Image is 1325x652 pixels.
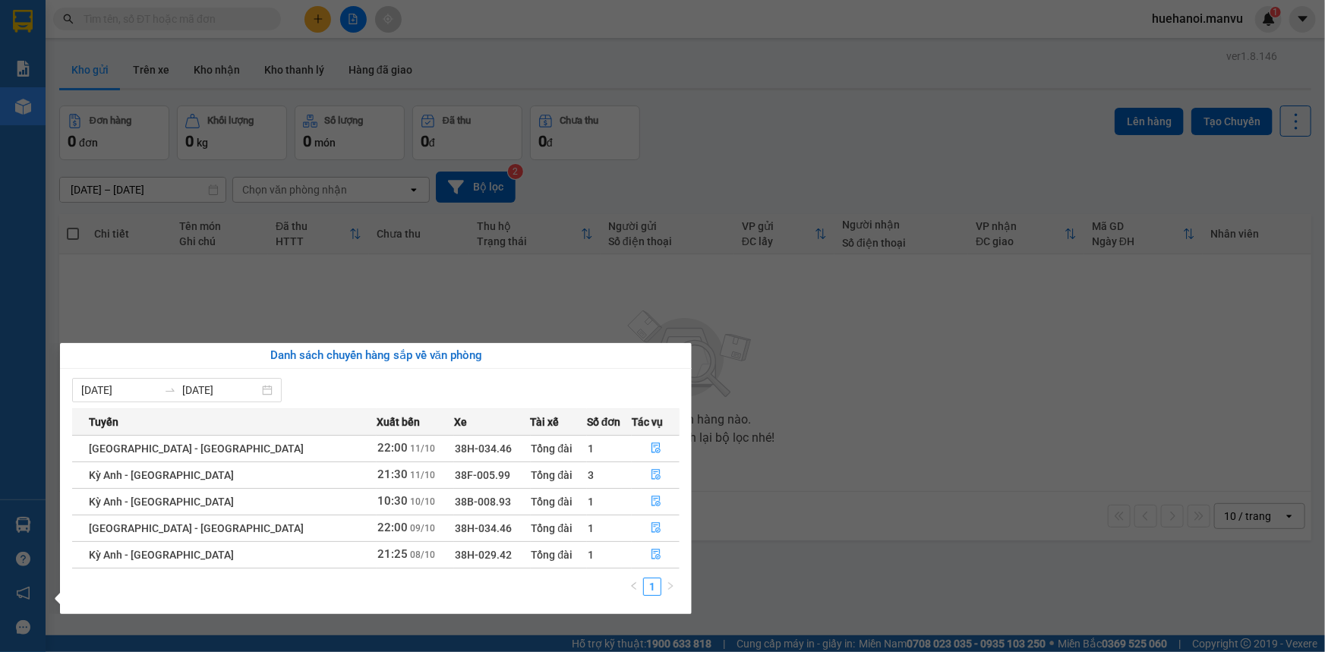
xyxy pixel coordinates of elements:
[89,443,304,455] span: [GEOGRAPHIC_DATA] - [GEOGRAPHIC_DATA]
[89,414,118,430] span: Tuyến
[661,578,680,596] button: right
[661,578,680,596] li: Next Page
[455,496,511,508] span: 38B-008.93
[588,443,594,455] span: 1
[377,547,408,561] span: 21:25
[410,550,435,560] span: 08/10
[633,543,679,567] button: file-done
[89,496,234,508] span: Kỳ Anh - [GEOGRAPHIC_DATA]
[377,414,420,430] span: Xuất bến
[89,549,234,561] span: Kỳ Anh - [GEOGRAPHIC_DATA]
[410,470,435,480] span: 11/10
[651,496,661,508] span: file-done
[625,578,643,596] button: left
[532,520,586,537] div: Tổng đài
[164,384,176,396] span: to
[72,347,680,365] div: Danh sách chuyến hàng sắp về văn phòng
[377,521,408,534] span: 22:00
[633,436,679,461] button: file-done
[410,443,435,454] span: 11/10
[633,463,679,487] button: file-done
[532,546,586,563] div: Tổng đài
[588,549,594,561] span: 1
[81,382,158,398] input: Từ ngày
[532,467,586,483] div: Tổng đài
[666,581,675,591] span: right
[455,469,510,481] span: 38F-005.99
[588,522,594,534] span: 1
[588,469,594,481] span: 3
[625,578,643,596] li: Previous Page
[651,522,661,534] span: file-done
[455,443,512,455] span: 38H-034.46
[633,490,679,514] button: file-done
[531,414,560,430] span: Tài xế
[454,414,467,430] span: Xe
[182,382,259,398] input: Đến ngày
[410,523,435,534] span: 09/10
[164,384,176,396] span: swap-right
[410,496,435,507] span: 10/10
[629,581,639,591] span: left
[377,494,408,508] span: 10:30
[89,469,234,481] span: Kỳ Anh - [GEOGRAPHIC_DATA]
[632,414,663,430] span: Tác vụ
[644,578,661,595] a: 1
[588,496,594,508] span: 1
[651,469,661,481] span: file-done
[377,468,408,481] span: 21:30
[455,522,512,534] span: 38H-034.46
[89,522,304,534] span: [GEOGRAPHIC_DATA] - [GEOGRAPHIC_DATA]
[532,493,586,510] div: Tổng đài
[532,440,586,457] div: Tổng đài
[455,549,512,561] span: 38H-029.42
[651,443,661,455] span: file-done
[643,578,661,596] li: 1
[587,414,621,430] span: Số đơn
[377,441,408,455] span: 22:00
[633,516,679,540] button: file-done
[651,549,661,561] span: file-done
